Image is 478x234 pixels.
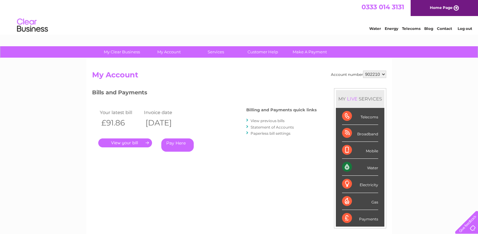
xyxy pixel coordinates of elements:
[17,16,48,35] img: logo.png
[98,117,143,129] th: £91.86
[98,108,143,117] td: Your latest bill
[251,131,290,136] a: Paperless bill settings
[385,26,398,31] a: Energy
[342,125,378,142] div: Broadband
[237,46,288,58] a: Customer Help
[161,138,194,152] a: Pay Here
[96,46,147,58] a: My Clear Business
[458,26,472,31] a: Log out
[93,3,385,30] div: Clear Business is a trading name of Verastar Limited (registered in [GEOGRAPHIC_DATA] No. 3667643...
[98,138,152,147] a: .
[336,90,384,108] div: MY SERVICES
[342,108,378,125] div: Telecoms
[142,108,187,117] td: Invoice date
[369,26,381,31] a: Water
[331,71,386,78] div: Account number
[424,26,433,31] a: Blog
[251,118,285,123] a: View previous bills
[402,26,421,31] a: Telecoms
[342,193,378,210] div: Gas
[251,125,294,129] a: Statement of Accounts
[190,46,241,58] a: Services
[284,46,335,58] a: Make A Payment
[342,176,378,193] div: Electricity
[342,159,378,176] div: Water
[246,108,317,112] h4: Billing and Payments quick links
[92,88,317,99] h3: Bills and Payments
[142,117,187,129] th: [DATE]
[92,71,386,82] h2: My Account
[362,3,404,11] a: 0333 014 3131
[342,142,378,159] div: Mobile
[143,46,194,58] a: My Account
[342,210,378,227] div: Payments
[437,26,452,31] a: Contact
[346,96,359,102] div: LIVE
